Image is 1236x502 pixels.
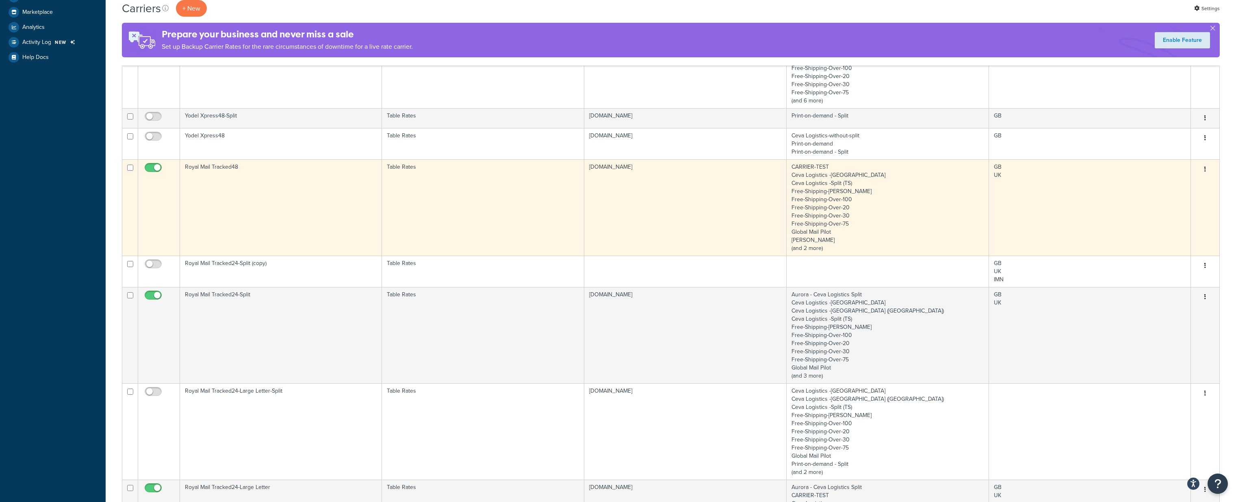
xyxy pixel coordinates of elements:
[22,39,51,46] span: Activity Log
[989,256,1191,287] td: GB UK IMN
[6,20,100,35] a: Analytics
[122,23,162,57] img: ad-rules-rateshop-fe6ec290ccb7230408bd80ed9643f0289d75e0ffd9eb532fc0e269fcd187b520.png
[180,159,382,256] td: Royal Mail Tracked48
[787,128,989,159] td: Ceva Logistics-without-split Print-on-demand Print-on-demand - Split
[1155,32,1210,48] a: Enable Feature
[22,54,49,61] span: Help Docs
[382,159,584,256] td: Table Rates
[55,39,67,46] span: NEW
[180,383,382,480] td: Royal Mail Tracked24-Large Letter-Split
[6,35,100,50] a: Activity Log NEW
[180,287,382,383] td: Royal Mail Tracked24-Split
[382,287,584,383] td: Table Rates
[6,5,100,20] a: Marketplace
[989,128,1191,159] td: GB
[180,108,382,128] td: Yodel Xpress48-Split
[989,159,1191,256] td: GB UK
[382,108,584,128] td: Table Rates
[162,28,413,41] h4: Prepare your business and never miss a sale
[6,35,100,50] li: Activity Log
[584,383,787,480] td: [DOMAIN_NAME]
[382,383,584,480] td: Table Rates
[6,50,100,65] a: Help Docs
[22,9,53,16] span: Marketplace
[584,128,787,159] td: [DOMAIN_NAME]
[989,287,1191,383] td: GB UK
[180,128,382,159] td: Yodel Xpress48
[180,256,382,287] td: Royal Mail Tracked24-Split (copy)
[787,108,989,128] td: Print-on-demand - Split
[787,383,989,480] td: Ceva Logistics -[GEOGRAPHIC_DATA] Ceva Logistics -[GEOGRAPHIC_DATA] ([GEOGRAPHIC_DATA]) Ceva Logi...
[989,108,1191,128] td: GB
[584,108,787,128] td: [DOMAIN_NAME]
[584,159,787,256] td: [DOMAIN_NAME]
[787,287,989,383] td: Aurora - Ceva Logistics Split Ceva Logistics -[GEOGRAPHIC_DATA] Ceva Logistics -[GEOGRAPHIC_DATA]...
[22,24,45,31] span: Analytics
[1194,3,1220,14] a: Settings
[584,287,787,383] td: [DOMAIN_NAME]
[382,128,584,159] td: Table Rates
[787,159,989,256] td: CARRIER-TEST Ceva Logistics -[GEOGRAPHIC_DATA] Ceva Logistics -Split (TS) Free-Shipping-[PERSON_N...
[162,41,413,52] p: Set up Backup Carrier Rates for the rare circumstances of downtime for a live rate carrier.
[382,256,584,287] td: Table Rates
[1208,474,1228,494] button: Open Resource Center
[122,0,161,16] h1: Carriers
